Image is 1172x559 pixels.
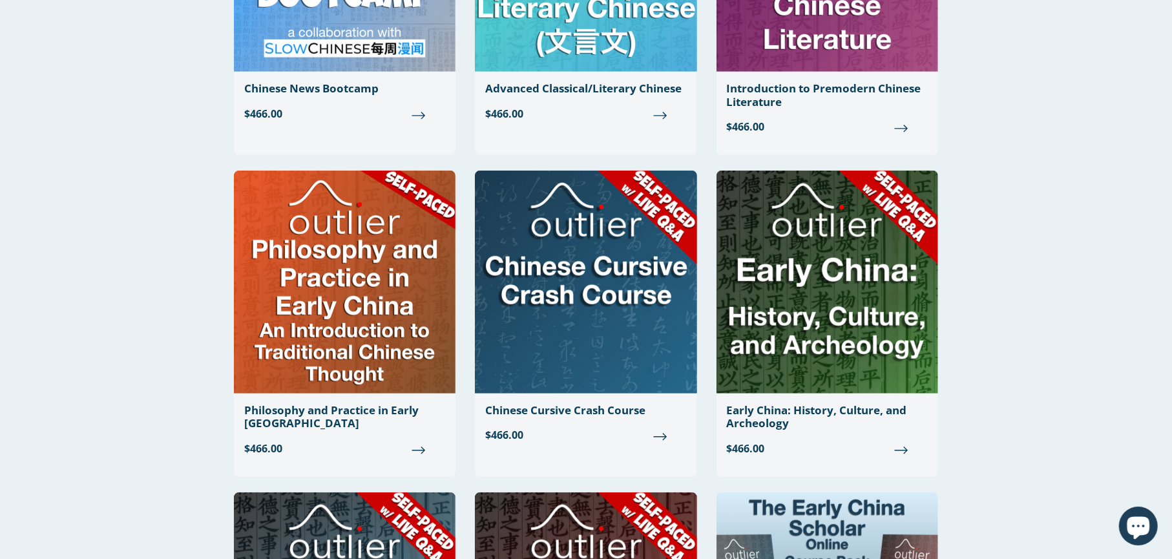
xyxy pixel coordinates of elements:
[475,171,696,394] img: Chinese Cursive Crash Course
[244,106,445,121] span: $466.00
[244,441,445,456] span: $466.00
[234,171,455,467] a: Philosophy and Practice in Early [GEOGRAPHIC_DATA] $466.00
[717,171,938,394] img: Early China: History, Culture, and Archeology
[475,171,696,453] a: Chinese Cursive Crash Course $466.00
[727,441,928,456] span: $466.00
[485,404,686,417] div: Chinese Cursive Crash Course
[244,404,445,430] div: Philosophy and Practice in Early [GEOGRAPHIC_DATA]
[717,171,938,467] a: Early China: History, Culture, and Archeology $466.00
[727,82,928,109] div: Introduction to Premodern Chinese Literature
[244,82,445,95] div: Chinese News Bootcamp
[727,119,928,134] span: $466.00
[727,404,928,430] div: Early China: History, Culture, and Archeology
[485,82,686,95] div: Advanced Classical/Literary Chinese
[485,106,686,121] span: $466.00
[1115,507,1162,549] inbox-online-store-chat: Shopify online store chat
[485,427,686,443] span: $466.00
[234,171,455,394] img: Philosophy and Practice in Early China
